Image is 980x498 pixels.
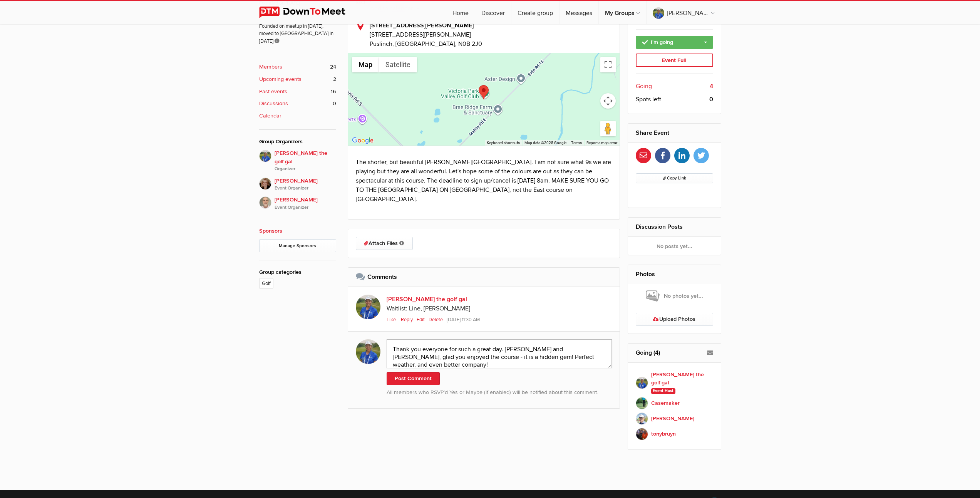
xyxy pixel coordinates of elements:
span: [STREET_ADDRESS][PERSON_NAME] [370,30,612,39]
a: [PERSON_NAME] the golf gal [387,295,467,303]
a: Terms (opens in new tab) [571,141,582,145]
span: Event Host [651,388,675,394]
a: Attach Files [356,237,413,250]
a: Members 24 [259,63,336,71]
img: Beth the golf gal [356,295,380,319]
a: Past events 16 [259,87,336,96]
a: Discussions 0 [259,99,336,108]
span: Founded on meetup in [DATE], moved to [GEOGRAPHIC_DATA] in [DATE] [259,15,336,45]
span: [PERSON_NAME] [275,177,336,192]
span: 0 [333,99,336,108]
a: Like [387,317,397,323]
a: Discussion Posts [636,223,683,231]
a: Discover [475,1,511,24]
button: Post Comment [387,372,440,385]
b: [PERSON_NAME] [651,414,694,423]
button: Copy Link [636,173,713,183]
div: Group categories [259,268,336,277]
button: Show street map [352,57,379,72]
h2: Going (4) [636,344,713,362]
button: Map camera controls [600,93,616,109]
img: Beth the golf gal [259,150,271,162]
b: [STREET_ADDRESS][PERSON_NAME] [370,22,474,29]
a: I'm going [636,36,713,49]
span: 2 [333,75,336,84]
a: [PERSON_NAME] the golf gal [647,1,721,24]
span: Puslinch, [GEOGRAPHIC_DATA], N0B 2J0 [370,40,482,48]
span: 16 [331,87,336,96]
a: Upload Photos [636,313,713,326]
span: Going [636,82,652,91]
a: My Groups [599,1,646,24]
h2: Share Event [636,124,713,142]
span: No photos yet... [646,290,703,303]
img: Mike N [636,412,648,425]
b: [PERSON_NAME] the golf gal [651,371,713,387]
p: All members who RSVP’d Yes or Maybe (if enabled) will be notified about this comment. [387,388,612,397]
p: The shorter, but beautiful [PERSON_NAME][GEOGRAPHIC_DATA]. I am not sure what 9s we are playing b... [356,158,612,204]
a: [PERSON_NAME] the golf galOrganizer [259,150,336,173]
a: [PERSON_NAME]Event Organizer [259,173,336,192]
div: Group Organizers [259,137,336,146]
span: Copy Link [663,176,686,181]
div: Event Full [636,54,713,67]
span: [DATE] 11:30 AM [447,317,480,323]
a: [PERSON_NAME] [636,411,713,426]
a: Upcoming events 2 [259,75,336,84]
span: [PERSON_NAME] [275,196,336,211]
a: Home [446,1,475,24]
a: Open this area in Google Maps (opens a new window) [350,136,375,146]
div: Waitlist: Line, [PERSON_NAME] [387,304,612,314]
span: [PERSON_NAME] the golf gal [275,149,336,173]
i: Event Organizer [275,185,336,192]
a: Calendar [259,112,336,120]
b: Past events [259,87,287,96]
a: Report a map error [586,141,617,145]
span: Spots left [636,95,661,104]
img: Beth the golf gal [636,377,648,389]
i: Event Organizer [275,204,336,211]
i: Organizer [275,166,336,173]
img: Caroline Nesbitt [259,178,271,190]
b: Members [259,63,282,71]
a: Manage Sponsors [259,239,336,252]
img: DownToMeet [259,7,357,18]
a: Sponsors [259,228,282,234]
div: No posts yet... [628,237,721,255]
b: Calendar [259,112,281,120]
img: Greg Mais [259,196,271,209]
b: 4 [710,82,713,91]
img: Casemaker [636,397,648,409]
a: tonybruyn [636,426,713,442]
a: Casemaker [636,396,713,411]
a: Messages [560,1,598,24]
b: Upcoming events [259,75,302,84]
b: Discussions [259,99,288,108]
button: Show satellite imagery [379,57,417,72]
b: 0 [709,95,713,104]
img: tonybruyn [636,428,648,440]
span: 24 [330,63,336,71]
span: Map data ©2025 Google [524,141,566,145]
span: Like [387,317,396,323]
a: Delete [429,317,446,323]
img: Google [350,136,375,146]
button: Keyboard shortcuts [487,140,520,146]
a: Create group [511,1,559,24]
button: Drag Pegman onto the map to open Street View [600,121,616,136]
h2: Comments [356,268,612,286]
b: Casemaker [651,399,680,407]
a: [PERSON_NAME] the golf gal Event Host [636,371,713,396]
a: Edit [417,317,427,323]
b: tonybruyn [651,430,676,438]
a: Reply [401,317,415,323]
button: Toggle fullscreen view [600,57,616,72]
a: Photos [636,270,655,278]
a: [PERSON_NAME]Event Organizer [259,192,336,211]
